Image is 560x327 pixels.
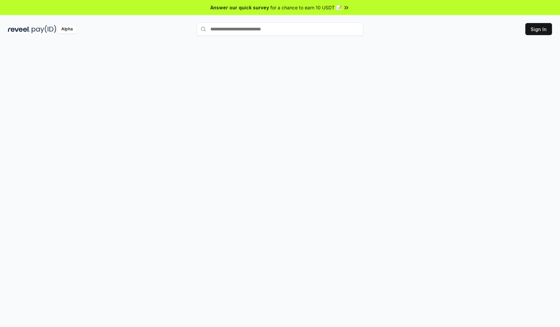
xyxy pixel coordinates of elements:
[210,4,269,11] span: Answer our quick survey
[270,4,342,11] span: for a chance to earn 10 USDT 📝
[8,25,30,33] img: reveel_dark
[32,25,56,33] img: pay_id
[58,25,76,33] div: Alpha
[525,23,552,35] button: Sign In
